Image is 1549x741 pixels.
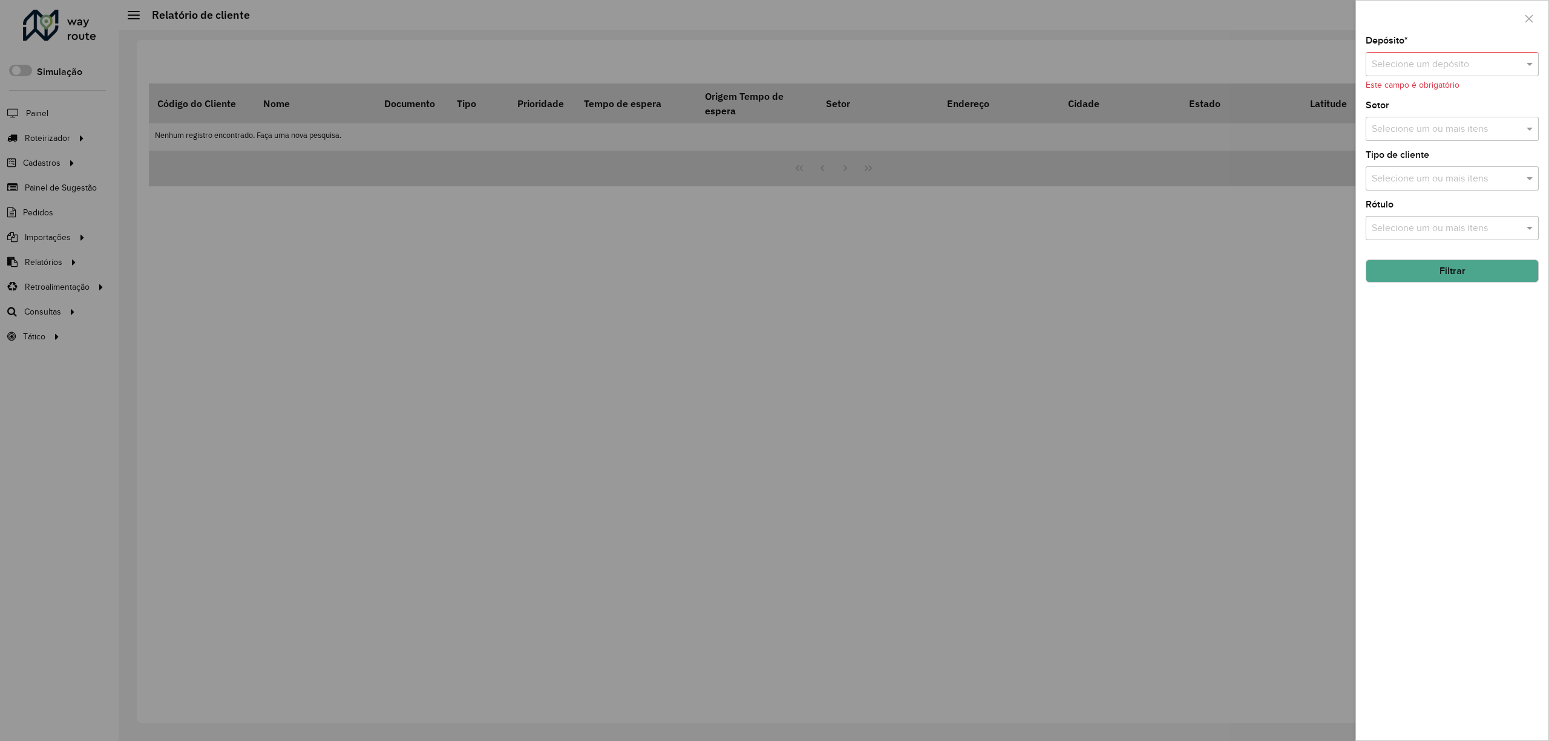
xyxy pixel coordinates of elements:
formly-validation-message: Este campo é obrigatório [1366,80,1459,90]
button: Filtrar [1366,260,1539,282]
label: Depósito [1366,33,1408,48]
label: Rótulo [1366,197,1393,212]
label: Tipo de cliente [1366,148,1429,162]
label: Setor [1366,98,1389,113]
